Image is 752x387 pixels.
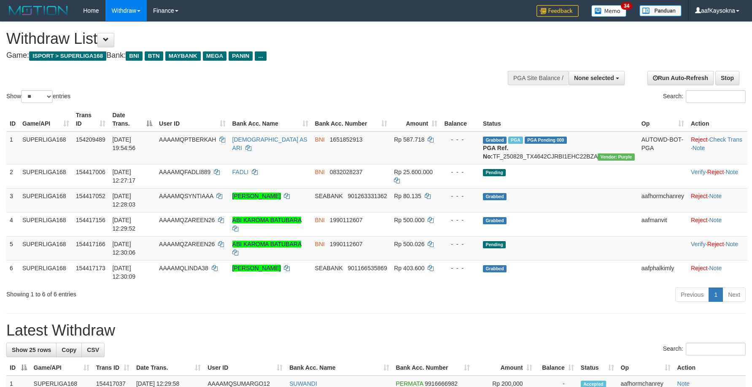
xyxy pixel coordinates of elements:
[444,264,476,272] div: - - -
[348,193,387,199] span: Copy 901263331362 to clipboard
[574,75,614,81] span: None selected
[686,343,746,355] input: Search:
[691,169,706,175] a: Verify
[112,217,135,232] span: [DATE] 12:29:52
[483,217,507,224] span: Grabbed
[6,260,19,284] td: 6
[312,107,391,132] th: Bank Acc. Number: activate to sort column ascending
[707,169,724,175] a: Reject
[73,107,109,132] th: Trans ID: activate to sort column ascending
[29,51,106,61] span: ISPORT > SUPERLIGA168
[508,71,569,85] div: PGA Site Balance /
[330,169,363,175] span: Copy 0832028237 to clipboard
[156,107,229,132] th: User ID: activate to sort column ascending
[674,360,746,376] th: Action
[6,212,19,236] td: 4
[617,360,674,376] th: Op: activate to sort column ascending
[112,169,135,184] span: [DATE] 12:27:17
[6,236,19,260] td: 5
[483,265,507,272] span: Grabbed
[21,90,53,103] select: Showentries
[715,71,739,85] a: Stop
[289,380,317,387] a: SUWANDI
[444,192,476,200] div: - - -
[6,343,57,357] a: Show 25 rows
[232,217,302,223] a: ABI KAROMA BATUBARA
[159,136,216,143] span: AAAAMQPTBERKAH
[473,360,535,376] th: Amount: activate to sort column ascending
[19,260,73,284] td: SUPERLIGA168
[76,265,105,271] span: 154417173
[229,107,312,132] th: Bank Acc. Name: activate to sort column ascending
[687,164,747,188] td: · ·
[30,360,93,376] th: Game/API: activate to sort column ascending
[255,51,266,61] span: ...
[229,51,253,61] span: PANIN
[315,241,325,247] span: BNI
[76,241,105,247] span: 154417166
[394,169,433,175] span: Rp 25.600.000
[709,136,743,143] a: Check Trans
[483,145,508,160] b: PGA Ref. No:
[647,71,714,85] a: Run Auto-Refresh
[112,136,135,151] span: [DATE] 19:54:56
[315,136,325,143] span: BNI
[525,137,567,144] span: PGA Pending
[638,107,687,132] th: Op: activate to sort column ascending
[675,288,709,302] a: Previous
[19,164,73,188] td: SUPERLIGA168
[6,287,307,298] div: Showing 1 to 6 of 6 entries
[725,241,738,247] a: Note
[394,136,424,143] span: Rp 587.718
[691,193,708,199] a: Reject
[441,107,480,132] th: Balance
[722,288,746,302] a: Next
[691,217,708,223] a: Reject
[6,90,70,103] label: Show entries
[76,169,105,175] span: 154417006
[536,360,577,376] th: Balance: activate to sort column ascending
[126,51,142,61] span: BNI
[348,265,387,271] span: Copy 901166535869 to clipboard
[159,217,215,223] span: AAAAMQZAREEN26
[709,265,722,271] a: Note
[483,137,507,144] span: Grabbed
[93,360,133,376] th: Trans ID: activate to sort column ascending
[638,132,687,164] td: AUTOWD-BOT-PGA
[81,343,105,357] a: CSV
[286,360,392,376] th: Bank Acc. Name: activate to sort column ascending
[480,107,638,132] th: Status
[709,288,723,302] a: 1
[112,265,135,280] span: [DATE] 12:30:09
[315,265,343,271] span: SEABANK
[232,136,307,151] a: [DEMOGRAPHIC_DATA] AS ARI
[480,132,638,164] td: TF_250828_TX4642CJRBI1EHC22BZA
[315,169,325,175] span: BNI
[87,347,99,353] span: CSV
[394,265,424,271] span: Rp 403.600
[693,145,705,151] a: Note
[687,212,747,236] td: ·
[686,90,746,103] input: Search:
[483,169,506,176] span: Pending
[6,132,19,164] td: 1
[621,2,632,10] span: 34
[444,168,476,176] div: - - -
[483,193,507,200] span: Grabbed
[159,265,208,271] span: AAAAMQLINDA38
[315,193,343,199] span: SEABANK
[709,193,722,199] a: Note
[6,4,70,17] img: MOTION_logo.png
[159,169,210,175] span: AAAAMQFADLI889
[663,90,746,103] label: Search:
[691,265,708,271] a: Reject
[394,241,424,247] span: Rp 500.026
[76,193,105,199] span: 154417052
[638,212,687,236] td: aafmanvit
[394,217,424,223] span: Rp 500.000
[6,107,19,132] th: ID
[232,169,249,175] a: FADLI
[19,107,73,132] th: Game/API: activate to sort column ascending
[159,193,213,199] span: AAAAMQSYNTIAAA
[76,217,105,223] span: 154417156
